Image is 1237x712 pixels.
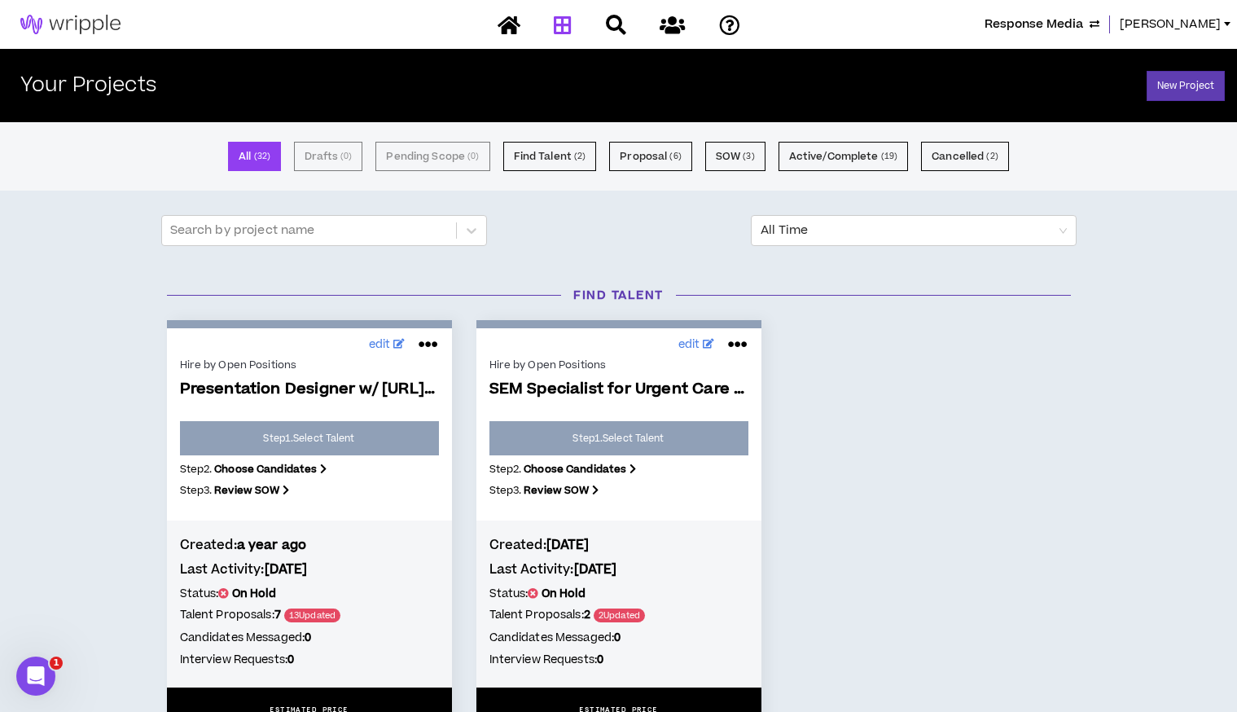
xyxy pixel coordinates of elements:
button: SOW (3) [705,142,765,171]
a: New Project [1147,71,1225,101]
span: 2 Updated [594,609,645,622]
h4: Last Activity: [180,560,439,578]
button: Proposal (6) [609,142,691,171]
b: a year ago [237,536,307,554]
p: Step 3 . [180,483,439,498]
h5: Talent Proposals: [180,606,439,625]
small: ( 2 ) [986,149,998,164]
b: On Hold [232,586,277,602]
b: 0 [305,630,311,646]
span: SEM Specialist for Urgent Care Search Campaign [489,380,748,399]
b: [DATE] [546,536,590,554]
b: [DATE] [265,560,308,578]
span: edit [369,336,391,354]
span: Response Media [985,15,1083,33]
span: [PERSON_NAME] [1120,15,1221,33]
b: Review SOW [524,483,589,498]
h5: Talent Proposals: [489,606,748,625]
button: Drafts (0) [294,142,362,171]
button: Response Media [985,15,1099,33]
a: edit [365,332,410,358]
button: Pending Scope (0) [375,142,489,171]
small: ( 19 ) [881,149,898,164]
span: 13 Updated [284,609,340,622]
span: edit [678,336,700,354]
button: Active/Complete (19) [779,142,908,171]
b: [DATE] [574,560,617,578]
b: Choose Candidates [214,462,317,477]
button: All (32) [228,142,281,171]
b: 0 [614,630,621,646]
h5: Status: [489,585,748,603]
h5: Interview Requests: [180,651,439,669]
div: Hire by Open Positions [489,358,748,372]
h3: Find Talent [155,287,1083,304]
b: 0 [287,652,294,668]
h4: Last Activity: [489,560,748,578]
b: 2 [584,607,590,623]
b: On Hold [542,586,586,602]
b: Choose Candidates [524,462,626,477]
small: ( 6 ) [669,149,681,164]
small: ( 0 ) [467,149,479,164]
small: ( 32 ) [254,149,271,164]
b: 7 [274,607,281,623]
small: ( 0 ) [340,149,352,164]
small: ( 3 ) [743,149,754,164]
p: Step 3 . [489,483,748,498]
div: Hire by Open Positions [180,358,439,372]
span: Presentation Designer w/ [URL] Experience [180,380,439,399]
small: ( 2 ) [574,149,586,164]
h5: Status: [180,585,439,603]
span: All Time [761,216,1067,245]
h4: Created: [489,536,748,554]
button: Cancelled (2) [921,142,1009,171]
iframe: Intercom live chat [16,657,55,696]
p: Step 2 . [180,462,439,477]
h5: Candidates Messaged: [180,629,439,647]
h4: Created: [180,536,439,554]
h5: Candidates Messaged: [489,629,748,647]
a: edit [674,332,719,358]
button: Find Talent (2) [503,142,597,171]
span: 1 [50,657,63,670]
b: 0 [597,652,603,668]
h2: Your Projects [20,74,156,98]
p: Step 2 . [489,462,748,477]
h5: Interview Requests: [489,651,748,669]
b: Review SOW [214,483,279,498]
